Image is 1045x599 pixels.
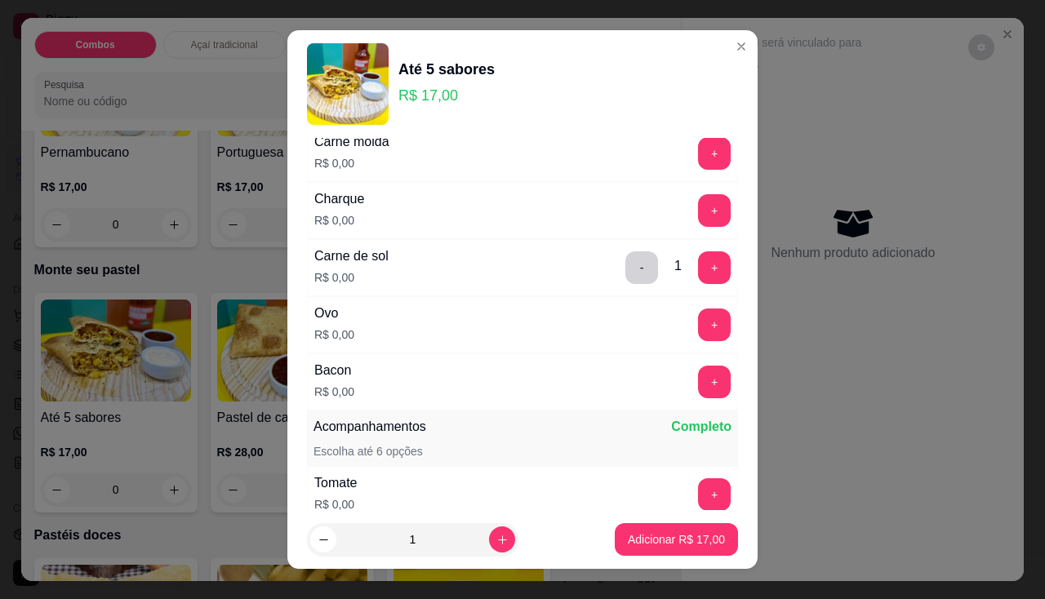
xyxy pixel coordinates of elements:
[314,132,389,152] div: Carne moida
[671,417,731,437] p: Completo
[698,137,731,170] button: add
[314,326,354,343] p: R$ 0,00
[313,443,423,459] p: Escolha até 6 opções
[698,308,731,341] button: add
[310,526,336,552] button: decrease-product-quantity
[314,246,389,266] div: Carne de sol
[674,256,682,276] div: 1
[698,251,731,284] button: add
[314,189,364,209] div: Charque
[313,417,426,437] p: Acompanhamentos
[314,155,389,171] p: R$ 0,00
[698,194,731,227] button: add
[314,496,357,512] p: R$ 0,00
[615,523,738,556] button: Adicionar R$ 17,00
[314,473,357,493] div: Tomate
[314,304,354,323] div: Ovo
[489,526,515,552] button: increase-product-quantity
[398,84,495,107] p: R$ 17,00
[698,366,731,398] button: add
[398,58,495,81] div: Até 5 sabores
[625,251,658,284] button: delete
[698,478,731,511] button: add
[314,212,364,229] p: R$ 0,00
[314,384,354,400] p: R$ 0,00
[628,531,725,548] p: Adicionar R$ 17,00
[314,361,354,380] div: Bacon
[728,33,754,60] button: Close
[307,43,389,125] img: product-image
[314,269,389,286] p: R$ 0,00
